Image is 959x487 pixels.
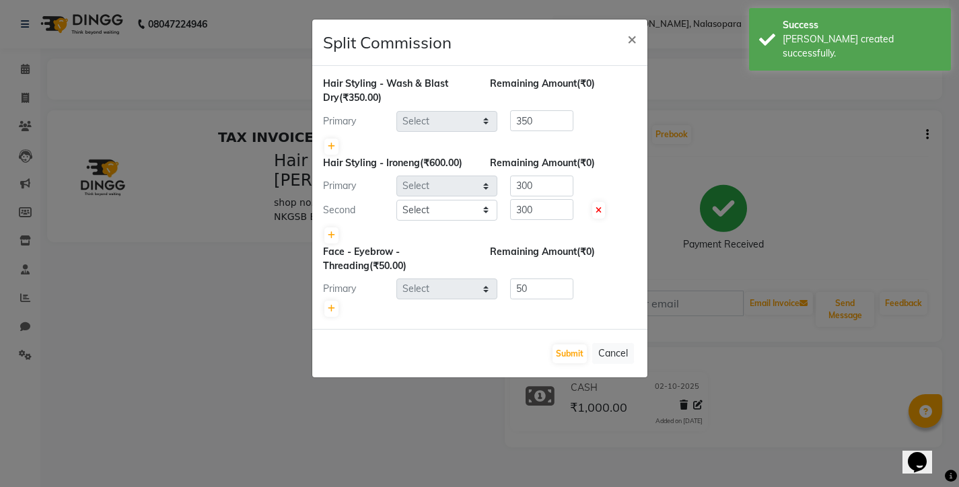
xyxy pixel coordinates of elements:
span: (₹0) [577,246,595,258]
span: × [627,28,637,48]
span: (₹0) [577,157,595,169]
button: Cancel [592,343,634,364]
span: (₹350.00) [339,91,382,104]
button: Close [616,20,647,57]
div: Bill created successfully. [783,32,941,61]
span: (₹50.00) [369,260,406,272]
span: Remaining Amount [490,77,577,89]
h2: TAX INVOICE [8,5,402,22]
span: Remaining Amount [490,157,577,169]
span: Hair Styling - Ironeng [323,157,420,169]
p: shop no. 30, [GEOGRAPHIC_DATA], Near NKGSB Bank [GEOGRAPHIC_DATA] [213,72,402,100]
p: Contact : [PHONE_NUMBER] [213,100,402,114]
button: Submit [553,344,587,363]
div: Primary [313,282,396,296]
span: Hair Styling - Wash & Blast Dry [323,77,448,104]
span: (₹0) [577,77,595,89]
span: Face - Eyebrow - Threading [323,246,400,272]
h4: Split Commission [323,30,452,54]
iframe: chat widget [902,433,946,474]
div: Second [313,203,396,217]
span: (₹600.00) [420,157,462,169]
div: Success [783,18,941,32]
span: Remaining Amount [490,246,577,258]
div: Primary [313,179,396,193]
h3: Hair Time By [PERSON_NAME] [213,27,402,67]
div: Primary [313,114,396,128]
